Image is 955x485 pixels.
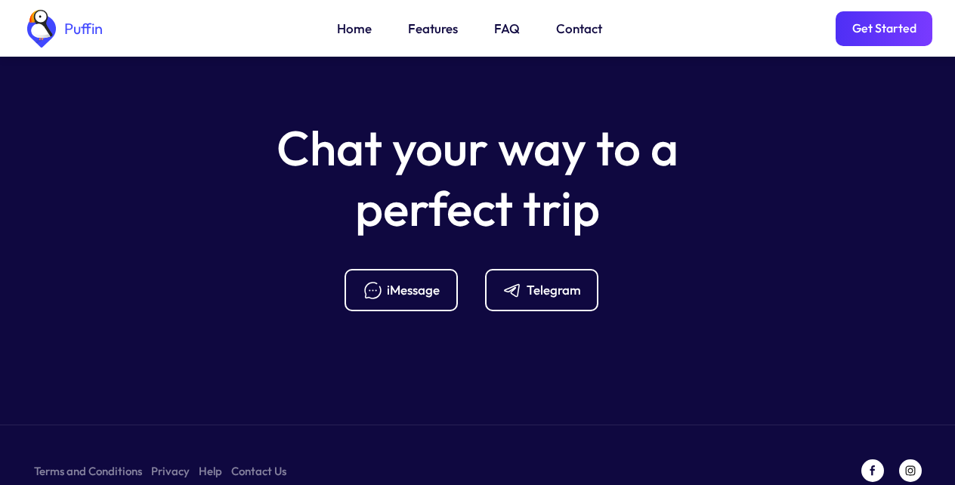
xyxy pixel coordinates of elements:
[337,19,372,39] a: Home
[387,282,440,298] div: iMessage
[485,269,610,311] a: Telegram
[23,10,103,48] a: home
[494,19,520,39] a: FAQ
[556,19,602,39] a: Contact
[527,282,581,298] div: Telegram
[251,118,704,239] h5: Chat your way to a perfect trip
[345,269,470,311] a: iMessage
[34,462,142,480] a: Terms and Conditions
[836,11,932,46] a: Get Started
[199,462,222,480] a: Help
[408,19,458,39] a: Features
[231,462,286,480] a: Contact Us
[151,462,190,480] a: Privacy
[60,21,103,36] div: Puffin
